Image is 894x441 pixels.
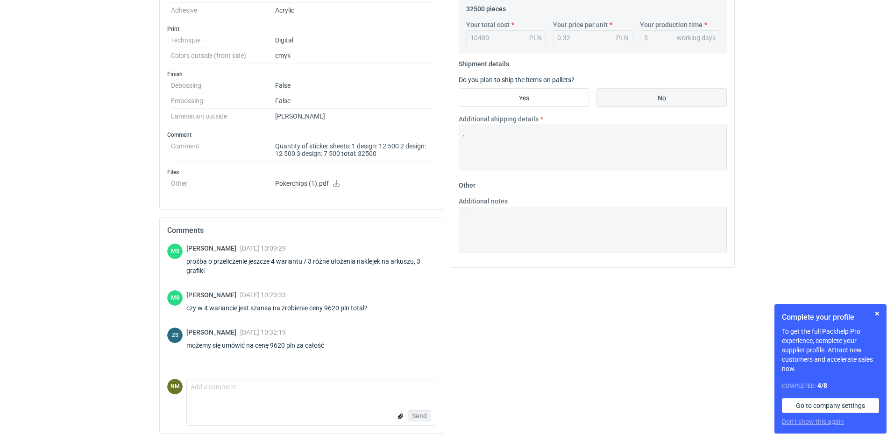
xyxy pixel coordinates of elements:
h2: Comments [167,225,435,236]
textarea: - [459,207,727,252]
div: możemy się umówić na cenę 9620 pln za całość [186,341,335,350]
figcaption: MS [167,244,183,259]
label: Additional notes [459,196,508,206]
span: [PERSON_NAME] [186,245,240,252]
legend: Other [459,178,475,189]
span: [DATE] 10:32:19 [240,329,286,336]
div: Zuzanna Szygenda [167,328,183,343]
dd: Digital [275,33,432,48]
strong: 4 / 8 [817,382,827,389]
label: Your total cost [466,20,510,29]
div: Maciej Sikora [167,290,183,306]
button: Send [408,410,431,421]
h1: Complete your profile [782,312,879,323]
dt: Debossing [171,78,275,93]
textarea: , [459,125,727,170]
div: Maciej Sikora [167,244,183,259]
dt: Colors outside (front side) [171,48,275,63]
div: working days [677,33,716,42]
dt: Embossing [171,93,275,109]
div: prośba o przeliczenie jeszcze 4 wariantu / 3 różne ułożenia naklejek na arkuszu, 3 grafiki [186,257,435,275]
dd: cmyk [275,48,432,63]
span: [DATE] 10:09:29 [240,245,286,252]
dd: False [275,78,432,93]
h3: Comment [167,131,435,139]
dd: Quantity of sticker sheets: 1 design: 12 500 2 design: 12 500 3 design: 7 500 total: 32500 [275,139,432,161]
div: PLN [529,33,542,42]
dd: Acrylic [275,3,432,18]
label: Your price per unit [553,20,608,29]
h3: Finish [167,70,435,78]
figcaption: MS [167,290,183,306]
dt: Lamination outside [171,109,275,124]
span: [DATE] 10:20:33 [240,291,286,299]
h3: Files [167,168,435,176]
legend: 32500 pieces [466,1,506,13]
dt: Adhesive [171,3,275,18]
a: Go to company settings [782,398,879,413]
span: Send [412,413,427,419]
label: Additional shipping details [459,114,539,124]
button: Skip for now [872,308,883,319]
h3: Print [167,25,435,33]
dt: Comment [171,139,275,161]
figcaption: ZS [167,328,183,343]
span: [PERSON_NAME] [186,291,240,299]
div: PLN [616,33,629,42]
div: czy w 4 wariancie jest szansa na zrobienie ceny 9620 pln total? [186,303,379,313]
span: [PERSON_NAME] [186,329,240,336]
label: Your production time [640,20,702,29]
dt: Other [171,176,275,195]
p: Pokerchips (1).pdf [275,180,432,188]
legend: Shipment details [459,56,509,68]
dd: False [275,93,432,109]
div: Completed: [782,381,879,391]
dd: [PERSON_NAME] [275,109,432,124]
dt: Technique [171,33,275,48]
figcaption: NM [167,379,183,394]
p: To get the full Packhelp Pro experience, complete your supplier profile. Attract new customers an... [782,327,879,373]
div: Natalia Mrozek [167,379,183,394]
label: Do you plan to ship the items on pallets? [459,76,575,84]
button: Don’t show this again [782,417,844,426]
